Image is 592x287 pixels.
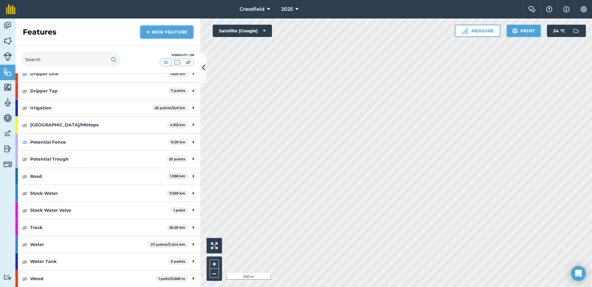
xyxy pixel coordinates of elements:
[580,6,587,12] img: A cog icon
[3,129,12,138] img: svg+xml;base64,PD94bWwgdmVyc2lvbj0iMS4wIiBlbmNvZGluZz0idXRmLTgiPz4KPCEtLSBHZW5lcmF0b3I6IEFkb2JlIE...
[170,123,185,127] strong: 4.912 km
[30,117,167,133] strong: [GEOGRAPHIC_DATA]/MtHope
[3,21,12,30] img: svg+xml;base64,PD94bWwgdmVyc2lvbj0iMS4wIiBlbmNvZGluZz0idXRmLTgiPz4KPCEtLSBHZW5lcmF0b3I6IEFkb2JlIE...
[462,28,468,34] img: Ruler icon
[22,155,27,163] img: svg+xml;base64,PHN2ZyB4bWxucz0iaHR0cDovL3d3dy53My5vcmcvMjAwMC9zdmciIHdpZHRoPSIxOCIgaGVpZ2h0PSIyNC...
[169,157,185,161] strong: 23 points
[3,274,12,280] img: svg+xml;base64,PD94bWwgdmVyc2lvbj0iMS4wIiBlbmNvZGluZz0idXRmLTgiPz4KPCEtLSBHZW5lcmF0b3I6IEFkb2JlIE...
[30,236,148,253] strong: Water
[160,53,194,58] div: Visibility: On
[211,242,218,249] img: Four arrows, one pointing top left, one top right, one bottom right and the last bottom left
[170,72,185,76] strong: 1.828 km
[22,70,27,78] img: svg+xml;base64,PHN2ZyB4bWxucz0iaHR0cDovL3d3dy53My5vcmcvMjAwMC9zdmciIHdpZHRoPSIxOCIgaGVpZ2h0PSIyNC...
[553,25,565,37] span: 24 ° C
[30,83,168,99] strong: Dripper Tap
[281,6,293,13] span: 2025
[22,87,27,95] img: svg+xml;base64,PHN2ZyB4bWxucz0iaHR0cDovL3d3dy53My5vcmcvMjAwMC9zdmciIHdpZHRoPSIxOCIgaGVpZ2h0PSIyNC...
[3,113,12,123] img: svg+xml;base64,PD94bWwgdmVyc2lvbj0iMS4wIiBlbmNvZGluZz0idXRmLTgiPz4KPCEtLSBHZW5lcmF0b3I6IEFkb2JlIE...
[22,52,120,67] input: Search
[30,100,152,116] strong: Irrigation
[213,25,272,37] button: Satellite (Google)
[158,277,185,281] strong: 1 point / 2.689 m
[30,219,166,236] strong: Track
[15,219,200,236] div: Track26.05 km
[141,26,193,38] a: New feature
[169,191,185,195] strong: 7.599 km
[22,258,27,265] img: svg+xml;base64,PHN2ZyB4bWxucz0iaHR0cDovL3d3dy53My5vcmcvMjAwMC9zdmciIHdpZHRoPSIxOCIgaGVpZ2h0PSIyNC...
[146,28,150,36] img: svg+xml;base64,PHN2ZyB4bWxucz0iaHR0cDovL3d3dy53My5vcmcvMjAwMC9zdmciIHdpZHRoPSIxNCIgaGVpZ2h0PSIyNC...
[512,27,518,35] img: svg+xml;base64,PHN2ZyB4bWxucz0iaHR0cDovL3d3dy53My5vcmcvMjAwMC9zdmciIHdpZHRoPSIxOSIgaGVpZ2h0PSIyNC...
[15,202,200,219] div: Stock Water Valve1 point
[15,83,200,99] div: Dripper Tap7 points
[3,36,12,46] img: svg+xml;base64,PHN2ZyB4bWxucz0iaHR0cDovL3d3dy53My5vcmcvMjAwMC9zdmciIHdpZHRoPSI1NiIgaGVpZ2h0PSI2MC...
[3,83,12,92] img: svg+xml;base64,PHN2ZyB4bWxucz0iaHR0cDovL3d3dy53My5vcmcvMjAwMC9zdmciIHdpZHRoPSI1NiIgaGVpZ2h0PSI2MC...
[3,160,12,169] img: svg+xml;base64,PD94bWwgdmVyc2lvbj0iMS4wIiBlbmNvZGluZz0idXRmLTgiPz4KPCEtLSBHZW5lcmF0b3I6IEFkb2JlIE...
[30,202,171,219] strong: Stock Water Valve
[3,52,12,61] img: svg+xml;base64,PD94bWwgdmVyc2lvbj0iMS4wIiBlbmNvZGluZz0idXRmLTgiPz4KPCEtLSBHZW5lcmF0b3I6IEFkb2JlIE...
[170,174,185,178] strong: 1.388 km
[15,117,200,133] div: [GEOGRAPHIC_DATA]/MtHope4.912 km
[15,134,200,150] div: Potential Fence11.09 km
[571,266,586,281] div: Open Intercom Messenger
[169,225,185,230] strong: 26.05 km
[173,59,181,65] img: svg+xml;base64,PHN2ZyB4bWxucz0iaHR0cDovL3d3dy53My5vcmcvMjAwMC9zdmciIHdpZHRoPSI1MCIgaGVpZ2h0PSI0MC...
[22,121,27,129] img: svg+xml;base64,PHN2ZyB4bWxucz0iaHR0cDovL3d3dy53My5vcmcvMjAwMC9zdmciIHdpZHRoPSIxOCIgaGVpZ2h0PSIyNC...
[30,65,167,82] strong: Dripper Line
[240,6,265,13] span: Cressfield
[15,65,200,82] div: Dripper Line1.828 km
[30,151,166,167] strong: Potential Trough
[171,140,185,144] strong: 11.09 km
[111,56,117,63] img: svg+xml;base64,PHN2ZyB4bWxucz0iaHR0cDovL3d3dy53My5vcmcvMjAwMC9zdmciIHdpZHRoPSIxOSIgaGVpZ2h0PSIyNC...
[545,6,553,12] img: A question mark icon
[15,168,200,185] div: Road1.388 km
[22,104,27,112] img: svg+xml;base64,PHN2ZyB4bWxucz0iaHR0cDovL3d3dy53My5vcmcvMjAwMC9zdmciIHdpZHRoPSIxOCIgaGVpZ2h0PSIyNC...
[162,59,170,65] img: svg+xml;base64,PHN2ZyB4bWxucz0iaHR0cDovL3d3dy53My5vcmcvMjAwMC9zdmciIHdpZHRoPSI1MCIgaGVpZ2h0PSI0MC...
[22,275,27,282] img: svg+xml;base64,PHN2ZyB4bWxucz0iaHR0cDovL3d3dy53My5vcmcvMjAwMC9zdmciIHdpZHRoPSIxOCIgaGVpZ2h0PSIyNC...
[30,185,166,202] strong: Stock Water
[22,138,27,146] img: svg+xml;base64,PHN2ZyB4bWxucz0iaHR0cDovL3d3dy53My5vcmcvMjAwMC9zdmciIHdpZHRoPSIxOCIgaGVpZ2h0PSIyNC...
[22,190,27,197] img: svg+xml;base64,PHN2ZyB4bWxucz0iaHR0cDovL3d3dy53My5vcmcvMjAwMC9zdmciIHdpZHRoPSIxOCIgaGVpZ2h0PSIyNC...
[151,242,185,247] strong: 37 points / 3.244 km
[210,260,219,269] button: +
[155,106,185,110] strong: 25 points / 12.8 km
[3,98,12,107] img: svg+xml;base64,PD94bWwgdmVyc2lvbj0iMS4wIiBlbmNvZGluZz0idXRmLTgiPz4KPCEtLSBHZW5lcmF0b3I6IEFkb2JlIE...
[15,236,200,253] div: Water37 points/3.244 km
[171,88,185,93] strong: 7 points
[563,6,569,13] img: svg+xml;base64,PHN2ZyB4bWxucz0iaHR0cDovL3d3dy53My5vcmcvMjAwMC9zdmciIHdpZHRoPSIxNyIgaGVpZ2h0PSIxNy...
[15,253,200,270] div: Water Tank5 points
[22,241,27,248] img: svg+xml;base64,PHN2ZyB4bWxucz0iaHR0cDovL3d3dy53My5vcmcvMjAwMC9zdmciIHdpZHRoPSIxOCIgaGVpZ2h0PSIyNC...
[23,27,56,37] h2: Features
[455,25,500,37] button: Measure
[184,59,192,65] img: svg+xml;base64,PHN2ZyB4bWxucz0iaHR0cDovL3d3dy53My5vcmcvMjAwMC9zdmciIHdpZHRoPSI1MCIgaGVpZ2h0PSI0MC...
[22,207,27,214] img: svg+xml;base64,PHN2ZyB4bWxucz0iaHR0cDovL3d3dy53My5vcmcvMjAwMC9zdmciIHdpZHRoPSIxOCIgaGVpZ2h0PSIyNC...
[22,173,27,180] img: svg+xml;base64,PHN2ZyB4bWxucz0iaHR0cDovL3d3dy53My5vcmcvMjAwMC9zdmciIHdpZHRoPSIxOCIgaGVpZ2h0PSIyNC...
[6,4,15,14] img: fieldmargin Logo
[15,100,200,116] div: Irrigation25 points/12.8 km
[3,144,12,154] img: svg+xml;base64,PD94bWwgdmVyc2lvbj0iMS4wIiBlbmNvZGluZz0idXRmLTgiPz4KPCEtLSBHZW5lcmF0b3I6IEFkb2JlIE...
[210,269,219,278] button: –
[174,208,185,212] strong: 1 point
[22,224,27,231] img: svg+xml;base64,PHN2ZyB4bWxucz0iaHR0cDovL3d3dy53My5vcmcvMjAwMC9zdmciIHdpZHRoPSIxOCIgaGVpZ2h0PSIyNC...
[30,134,168,150] strong: Potential Fence
[15,185,200,202] div: Stock Water7.599 km
[570,25,582,37] img: svg+xml;base64,PD94bWwgdmVyc2lvbj0iMS4wIiBlbmNvZGluZz0idXRmLTgiPz4KPCEtLSBHZW5lcmF0b3I6IEFkb2JlIE...
[3,67,12,76] img: svg+xml;base64,PHN2ZyB4bWxucz0iaHR0cDovL3d3dy53My5vcmcvMjAwMC9zdmciIHdpZHRoPSI1NiIgaGVpZ2h0PSI2MC...
[171,259,185,264] strong: 5 points
[15,270,200,287] div: Weed1 point/2.689 m
[30,253,168,270] strong: Water Tank
[507,25,541,37] button: Print
[15,151,200,167] div: Potential Trough23 points
[528,6,536,12] img: Two speech bubbles overlapping with the left bubble in the forefront
[30,168,167,185] strong: Road
[547,25,586,37] button: 24 °C
[30,270,156,287] strong: Weed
